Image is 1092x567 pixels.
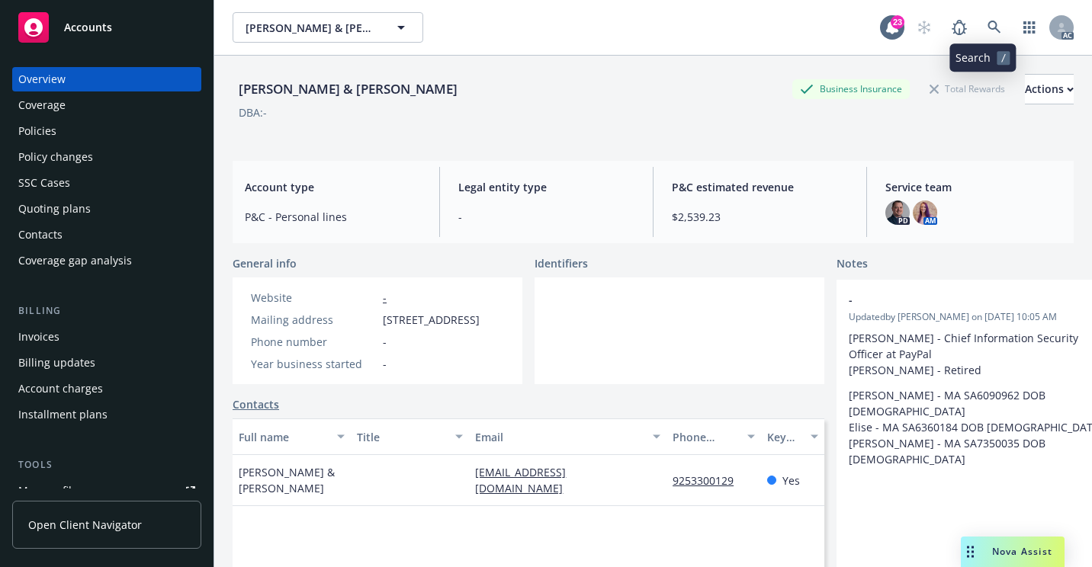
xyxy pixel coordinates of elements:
[357,429,446,445] div: Title
[18,67,66,91] div: Overview
[849,292,1074,308] span: -
[891,15,904,29] div: 23
[1025,75,1074,104] div: Actions
[535,255,588,271] span: Identifiers
[12,119,201,143] a: Policies
[18,171,70,195] div: SSC Cases
[672,209,848,225] span: $2,539.23
[475,429,644,445] div: Email
[383,334,387,350] span: -
[12,303,201,319] div: Billing
[18,351,95,375] div: Billing updates
[475,465,575,495] a: [EMAIL_ADDRESS][DOMAIN_NAME]
[28,517,142,533] span: Open Client Navigator
[909,12,939,43] a: Start snowing
[351,418,469,455] button: Title
[12,351,201,375] a: Billing updates
[458,179,634,195] span: Legal entity type
[18,248,132,273] div: Coverage gap analysis
[792,79,910,98] div: Business Insurance
[761,418,824,455] button: Key contact
[18,402,108,427] div: Installment plans
[18,325,59,349] div: Invoices
[979,12,1010,43] a: Search
[246,20,377,36] span: [PERSON_NAME] & [PERSON_NAME]
[239,464,345,496] span: [PERSON_NAME] & [PERSON_NAME]
[1014,12,1045,43] a: Switch app
[383,290,387,305] a: -
[12,197,201,221] a: Quoting plans
[673,473,746,488] a: 9253300129
[12,325,201,349] a: Invoices
[837,255,868,274] span: Notes
[992,545,1052,558] span: Nova Assist
[12,171,201,195] a: SSC Cases
[383,312,480,328] span: [STREET_ADDRESS]
[233,396,279,412] a: Contacts
[782,472,800,489] span: Yes
[245,179,421,195] span: Account type
[18,376,103,401] div: Account charges
[12,93,201,117] a: Coverage
[251,290,377,306] div: Website
[18,119,56,143] div: Policies
[18,93,66,117] div: Coverage
[672,179,848,195] span: P&C estimated revenue
[961,537,1065,567] button: Nova Assist
[239,429,328,445] div: Full name
[64,21,112,34] span: Accounts
[233,418,351,455] button: Full name
[12,248,201,273] a: Coverage gap analysis
[239,104,267,120] div: DBA: -
[12,479,201,503] a: Manage files
[913,200,937,225] img: photo
[18,223,63,247] div: Contacts
[251,312,377,328] div: Mailing address
[18,145,93,169] div: Policy changes
[12,376,201,401] a: Account charges
[251,334,377,350] div: Phone number
[12,67,201,91] a: Overview
[458,209,634,225] span: -
[666,418,761,455] button: Phone number
[12,6,201,49] a: Accounts
[885,200,910,225] img: photo
[383,356,387,372] span: -
[233,12,423,43] button: [PERSON_NAME] & [PERSON_NAME]
[1025,74,1074,104] button: Actions
[944,12,975,43] a: Report a Bug
[233,255,297,271] span: General info
[12,145,201,169] a: Policy changes
[233,79,464,99] div: [PERSON_NAME] & [PERSON_NAME]
[18,197,91,221] div: Quoting plans
[12,402,201,427] a: Installment plans
[673,429,738,445] div: Phone number
[18,479,83,503] div: Manage files
[885,179,1061,195] span: Service team
[469,418,666,455] button: Email
[767,429,801,445] div: Key contact
[245,209,421,225] span: P&C - Personal lines
[922,79,1013,98] div: Total Rewards
[961,537,980,567] div: Drag to move
[12,457,201,472] div: Tools
[12,223,201,247] a: Contacts
[251,356,377,372] div: Year business started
